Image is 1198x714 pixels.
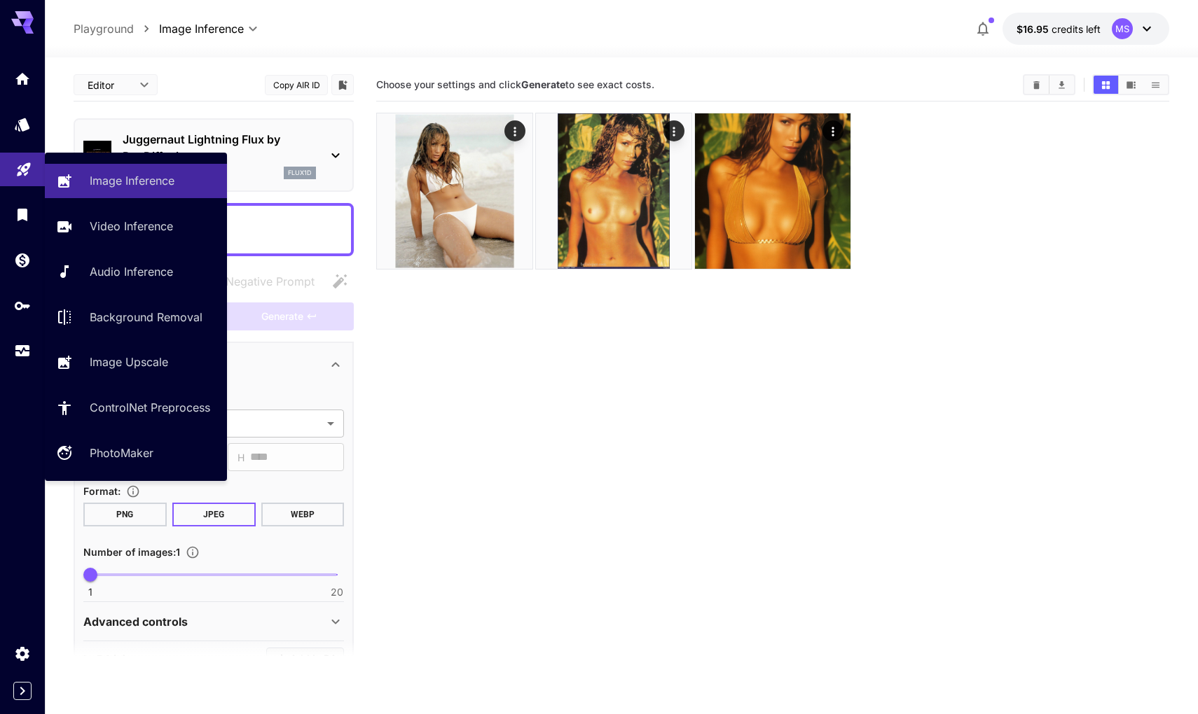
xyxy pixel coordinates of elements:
[1112,18,1133,39] div: MS
[45,391,227,425] a: ControlNet Preprocess
[88,78,131,92] span: Editor
[14,342,31,360] div: Usage
[45,345,227,379] a: Image Upscale
[288,168,312,178] p: flux1d
[663,120,684,141] div: Actions
[90,353,168,370] p: Image Upscale
[172,503,256,526] button: JPEG
[695,113,851,269] img: Z
[14,645,31,662] div: Settings
[90,263,173,280] p: Audio Inference
[123,131,316,164] p: Juggernaut Lightning Flux by RunDiffusion
[14,206,31,223] div: Library
[226,273,315,290] span: Negative Prompt
[14,297,31,314] div: API Keys
[822,120,844,141] div: Actions
[83,546,180,558] span: Number of images : 1
[13,682,32,700] button: Expand sidebar
[45,300,227,334] a: Background Removal
[1119,76,1143,94] button: Show media in video view
[265,75,328,95] button: Copy AIR ID
[83,503,167,526] button: PNG
[74,20,134,37] p: Playground
[88,585,92,599] span: 1
[336,76,349,93] button: Add to library
[14,70,31,87] div: Home
[504,120,525,141] div: Actions
[331,585,343,599] span: 20
[83,613,188,630] p: Advanced controls
[1003,13,1169,45] button: $16.95041
[237,449,245,465] span: H
[536,113,691,269] img: Z
[377,113,532,269] img: Z
[45,164,227,198] a: Image Inference
[90,172,174,189] p: Image Inference
[198,272,326,290] span: Negative prompts are not compatible with the selected model.
[1094,76,1118,94] button: Show media in grid view
[261,503,345,526] button: WEBP
[1017,23,1052,35] span: $16.95
[15,157,32,174] div: Playground
[90,399,210,416] p: ControlNet Preprocess
[1023,74,1075,95] div: Clear AllDownload All
[1049,76,1074,94] button: Download All
[90,218,173,234] p: Video Inference
[121,484,146,498] button: Choose the file format for the output image.
[90,444,153,461] p: PhotoMaker
[45,436,227,470] a: PhotoMaker
[159,20,244,37] span: Image Inference
[83,485,121,497] span: Format :
[45,255,227,289] a: Audio Inference
[90,309,202,325] p: Background Removal
[1092,74,1169,95] div: Show media in grid viewShow media in video viewShow media in list view
[1024,76,1049,94] button: Clear All
[376,78,654,90] span: Choose your settings and click to see exact costs.
[74,20,159,37] nav: breadcrumb
[1143,76,1168,94] button: Show media in list view
[180,545,205,559] button: Specify how many images to generate in a single request. Each image generation will be charged se...
[521,78,565,90] b: Generate
[45,209,227,244] a: Video Inference
[1052,23,1101,35] span: credits left
[14,111,31,129] div: Models
[1017,22,1101,36] div: $16.95041
[14,251,31,269] div: Wallet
